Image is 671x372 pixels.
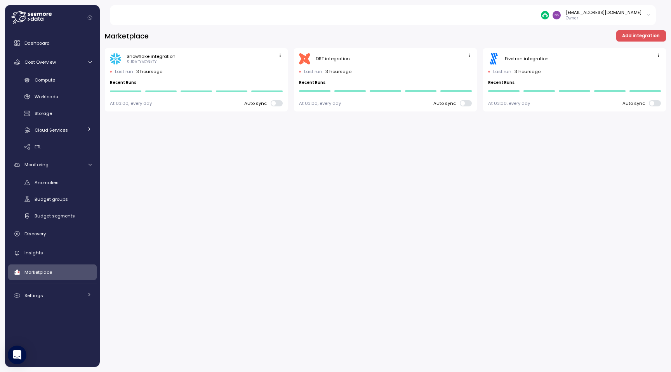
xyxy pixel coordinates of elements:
span: Workloads [35,94,58,100]
span: Anomalies [35,179,59,186]
p: Recent Runs [110,80,283,85]
span: Marketplace [24,269,52,275]
span: Budget groups [35,196,68,202]
span: ETL [35,144,41,150]
a: Cloud Services [8,123,97,136]
span: Budget segments [35,213,75,219]
div: At 03:00, every day [299,100,341,106]
div: DBT integration [316,56,350,62]
a: Storage [8,107,97,120]
a: ETL [8,140,97,153]
span: Discovery [24,231,46,237]
span: Add integration [622,31,660,41]
img: 687cba7b7af778e9efcde14e.PNG [541,11,549,19]
span: Auto sync [622,100,649,106]
div: Snowflake integration [127,53,176,59]
a: Compute [8,74,97,87]
span: Auto sync [244,100,271,106]
a: Discovery [8,226,97,242]
span: Dashboard [24,40,50,46]
a: Budget groups [8,193,97,206]
a: Settings [8,288,97,303]
span: Monitoring [24,162,49,168]
p: 3 hours ago [515,68,541,75]
a: Cost Overview [8,54,97,70]
a: Budget segments [8,209,97,222]
span: Storage [35,110,52,116]
p: Recent Runs [488,80,661,85]
p: Last run [304,68,322,75]
a: Marketplace [8,264,97,280]
p: Recent Runs [299,80,472,85]
button: Add integration [616,30,666,42]
span: Compute [35,77,55,83]
div: Fivetran integration [505,56,549,62]
a: Monitoring [8,157,97,172]
img: d8f3371d50c36e321b0eb15bc94ec64c [553,11,561,19]
span: Cost Overview [24,59,56,65]
div: At 03:00, every day [110,100,152,106]
a: Insights [8,245,97,261]
div: At 03:00, every day [488,100,530,106]
div: [EMAIL_ADDRESS][DOMAIN_NAME] [566,9,641,16]
div: Open Intercom Messenger [8,346,26,364]
span: Settings [24,292,43,299]
p: Owner [566,16,641,21]
span: Auto sync [433,100,460,106]
p: Last run [115,68,133,75]
h3: Marketplace [105,31,149,41]
span: Cloud Services [35,127,68,133]
div: SURVEYMONKEY [127,59,156,65]
p: 3 hours ago [136,68,162,75]
a: Anomalies [8,176,97,189]
button: Collapse navigation [85,15,95,21]
p: Last run [493,68,511,75]
p: 3 hours ago [325,68,351,75]
span: Insights [24,250,43,256]
a: Dashboard [8,35,97,51]
a: Workloads [8,90,97,103]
